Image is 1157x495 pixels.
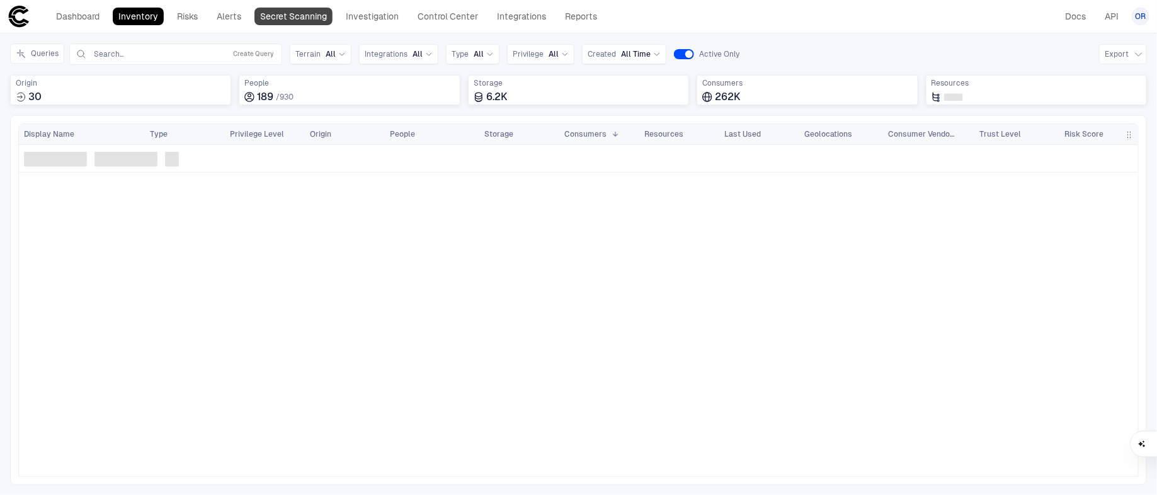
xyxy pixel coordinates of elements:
span: Resources [932,78,1141,88]
span: 189 [257,91,273,103]
span: Created [588,49,616,59]
span: All [474,49,484,59]
button: Create Query [231,47,276,62]
span: Type [150,129,168,139]
span: Terrain [295,49,321,59]
span: Resources [644,129,683,139]
a: Reports [559,8,603,25]
a: Control Center [412,8,484,25]
div: Expand queries side panel [10,43,69,64]
span: 30 [28,91,42,103]
div: Total consumers using identities [697,75,918,105]
span: OR [1136,11,1146,21]
button: OR [1132,8,1149,25]
span: 930 [280,93,294,101]
a: Docs [1059,8,1091,25]
span: People [390,129,415,139]
button: Export [1099,44,1147,64]
a: Risks [171,8,203,25]
span: Display Name [24,129,74,139]
span: Consumer Vendors [888,129,957,139]
span: Integrations [365,49,408,59]
span: Storage [484,129,513,139]
span: All [326,49,336,59]
span: Geolocations [804,129,852,139]
span: Risk Score [1064,129,1103,139]
a: Inventory [113,8,164,25]
span: Active Only [699,49,739,59]
span: Origin [310,129,331,139]
span: Privilege [513,49,544,59]
span: Consumers [564,129,607,139]
a: Dashboard [50,8,105,25]
span: Last Used [724,129,761,139]
span: All [549,49,559,59]
span: Consumers [702,78,912,88]
span: People [244,78,454,88]
div: Total sources where identities were created [10,75,231,105]
span: 6.2K [486,91,508,103]
a: API [1099,8,1124,25]
a: Investigation [340,8,404,25]
button: Queries [10,43,64,64]
span: Storage [474,78,683,88]
div: Total employees associated with identities [239,75,460,105]
span: Origin [16,78,225,88]
div: Total resources accessed or granted by identities [926,75,1147,105]
a: Secret Scanning [254,8,333,25]
span: All Time [621,49,651,59]
a: Alerts [211,8,247,25]
span: 262K [715,91,741,103]
span: Type [452,49,469,59]
span: Privilege Level [230,129,284,139]
span: Trust Level [979,129,1021,139]
span: All [413,49,423,59]
span: / [276,93,280,101]
a: Integrations [491,8,552,25]
div: Total storage locations where identities are stored [468,75,689,105]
